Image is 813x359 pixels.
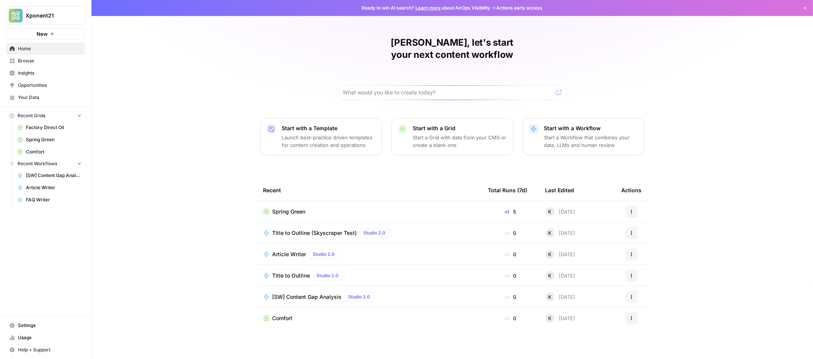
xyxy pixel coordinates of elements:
[338,37,567,61] h1: [PERSON_NAME], let's start your next content workflow
[18,322,82,329] span: Settings
[548,293,552,301] span: K
[282,134,376,149] p: Launch best-practice driven templates for content creation and operations
[343,89,553,96] input: What would you like to create today?
[14,146,85,158] a: Comfort
[488,229,533,237] div: 0
[488,293,533,301] div: 0
[14,134,85,146] a: Spring Green
[364,230,386,236] span: Studio 2.0
[488,251,533,258] div: 0
[488,180,528,201] div: Total Runs (7d)
[263,180,476,201] div: Recent
[273,208,306,215] span: Spring Green
[260,118,382,155] button: Start with a TemplateLaunch best-practice driven templates for content creation and operations
[273,229,357,237] span: Title to Outline (Skyscraper Test)
[548,229,552,237] span: K
[26,172,82,179] span: [SW] Content Gap Analysis
[6,67,85,79] a: Insights
[548,314,552,322] span: K
[6,55,85,67] a: Browse
[413,134,507,149] p: Start a Grid with data from your CMS or create a blank one
[18,82,82,89] span: Opportunities
[416,5,441,11] a: Learn more
[545,292,576,302] div: [DATE]
[18,112,45,119] span: Recent Grids
[18,334,82,341] span: Usage
[18,94,82,101] span: Your Data
[18,70,82,77] span: Insights
[548,272,552,279] span: K
[348,294,370,300] span: Studio 2.0
[14,182,85,194] a: Article Writer
[26,124,82,131] span: Factory Direct Oil
[6,28,85,40] button: New
[273,272,310,279] span: Title to Outline
[548,251,552,258] span: K
[413,124,507,132] p: Start with a Grid
[6,79,85,91] a: Opportunities
[263,292,476,302] a: [SW] Content Gap AnalysisStudio 2.0
[37,30,48,38] span: New
[362,5,491,11] span: Ready to win AI search? about AirOps Visibility
[488,314,533,322] div: 0
[263,271,476,280] a: Title to OutlineStudio 2.0
[6,158,85,169] button: Recent Workflows
[18,160,57,167] span: Recent Workflows
[6,110,85,121] button: Recent Grids
[18,45,82,52] span: Home
[263,250,476,259] a: Article WriterStudio 2.0
[545,228,576,238] div: [DATE]
[313,251,335,258] span: Studio 2.0
[6,344,85,356] button: Help + Support
[273,251,306,258] span: Article Writer
[6,332,85,344] a: Usage
[544,134,638,149] p: Start a Workflow that combines your data, LLMs and human review
[9,9,22,22] img: Xponent21 Logo
[523,118,645,155] button: Start with a WorkflowStart a Workflow that combines your data, LLMs and human review
[545,271,576,280] div: [DATE]
[263,228,476,238] a: Title to Outline (Skyscraper Test)Studio 2.0
[273,293,342,301] span: [SW] Content Gap Analysis
[545,314,576,323] div: [DATE]
[14,194,85,206] a: FAQ Writer
[6,319,85,332] a: Settings
[6,91,85,104] a: Your Data
[263,314,476,322] a: Comfort
[545,180,574,201] div: Last Edited
[26,136,82,143] span: Spring Green
[391,118,513,155] button: Start with a GridStart a Grid with data from your CMS or create a blank one
[488,272,533,279] div: 0
[26,12,72,19] span: Xponent21
[282,124,376,132] p: Start with a Template
[14,169,85,182] a: [SW] Content Gap Analysis
[18,57,82,64] span: Browse
[14,121,85,134] a: Factory Direct Oil
[545,207,576,216] div: [DATE]
[273,314,293,322] span: Comfort
[544,124,638,132] p: Start with a Workflow
[317,272,339,279] span: Studio 2.0
[18,346,82,353] span: Help + Support
[622,180,642,201] div: Actions
[26,148,82,155] span: Comfort
[6,6,85,25] button: Workspace: Xponent21
[26,184,82,191] span: Article Writer
[26,196,82,203] span: FAQ Writer
[548,208,552,215] span: K
[488,208,533,215] div: 5
[497,5,543,11] span: Actions early access
[6,43,85,55] a: Home
[545,250,576,259] div: [DATE]
[263,208,476,215] a: Spring Green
